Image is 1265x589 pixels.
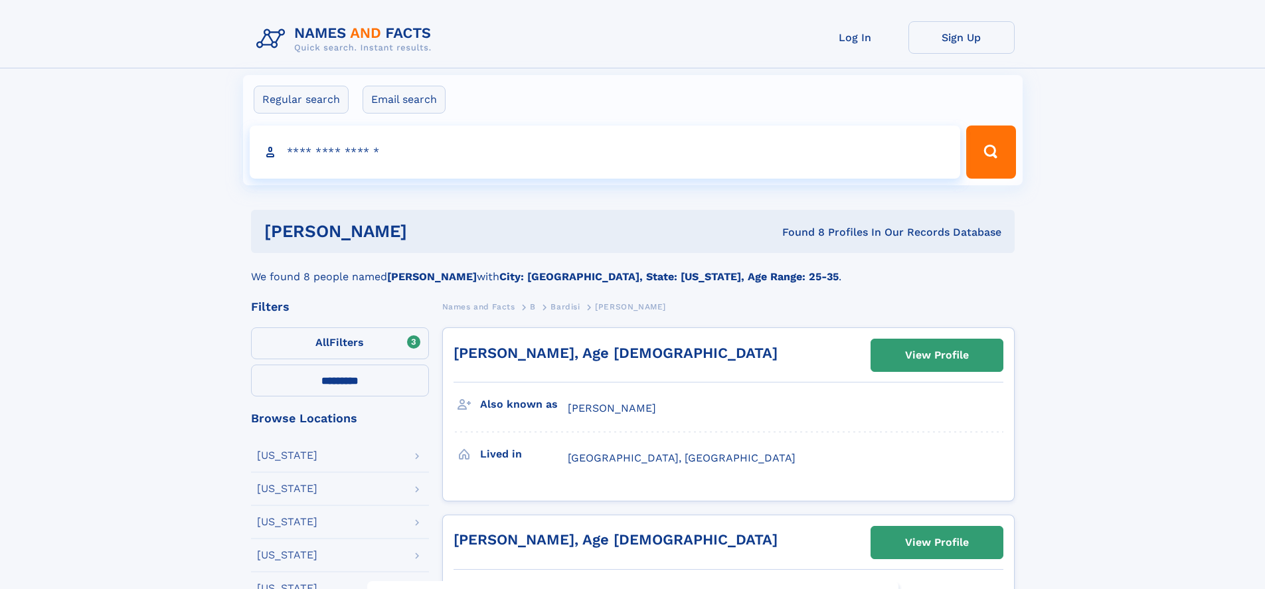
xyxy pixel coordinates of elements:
[966,126,1015,179] button: Search Button
[905,527,969,558] div: View Profile
[251,253,1015,285] div: We found 8 people named with .
[568,402,656,414] span: [PERSON_NAME]
[250,126,961,179] input: search input
[442,298,515,315] a: Names and Facts
[871,527,1003,558] a: View Profile
[908,21,1015,54] a: Sign Up
[257,517,317,527] div: [US_STATE]
[550,302,580,311] span: Bardisi
[264,223,595,240] h1: [PERSON_NAME]
[454,531,778,548] a: [PERSON_NAME], Age [DEMOGRAPHIC_DATA]
[251,412,429,424] div: Browse Locations
[251,21,442,57] img: Logo Names and Facts
[454,345,778,361] a: [PERSON_NAME], Age [DEMOGRAPHIC_DATA]
[387,270,477,283] b: [PERSON_NAME]
[257,550,317,560] div: [US_STATE]
[315,336,329,349] span: All
[251,301,429,313] div: Filters
[594,225,1001,240] div: Found 8 Profiles In Our Records Database
[568,452,796,464] span: [GEOGRAPHIC_DATA], [GEOGRAPHIC_DATA]
[257,450,317,461] div: [US_STATE]
[257,483,317,494] div: [US_STATE]
[254,86,349,114] label: Regular search
[530,298,536,315] a: B
[251,327,429,359] label: Filters
[802,21,908,54] a: Log In
[550,298,580,315] a: Bardisi
[530,302,536,311] span: B
[480,393,568,416] h3: Also known as
[480,443,568,465] h3: Lived in
[499,270,839,283] b: City: [GEOGRAPHIC_DATA], State: [US_STATE], Age Range: 25-35
[595,302,666,311] span: [PERSON_NAME]
[905,340,969,371] div: View Profile
[363,86,446,114] label: Email search
[871,339,1003,371] a: View Profile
